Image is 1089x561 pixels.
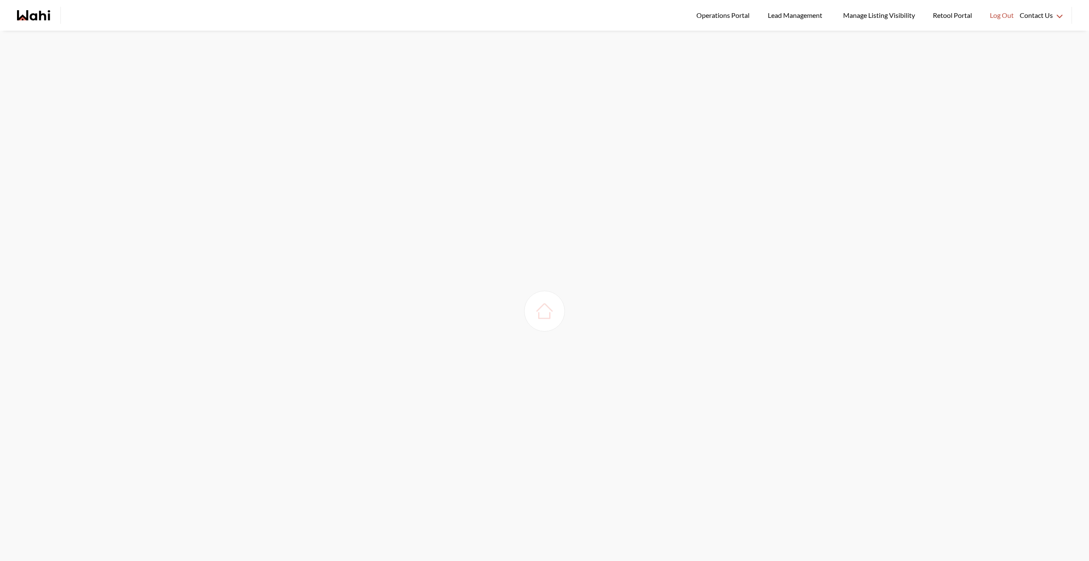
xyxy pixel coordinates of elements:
span: Operations Portal [696,10,753,21]
span: Log Out [990,10,1014,21]
a: Wahi homepage [17,10,50,20]
span: Lead Management [768,10,825,21]
span: Manage Listing Visibility [841,10,918,21]
span: Retool Portal [933,10,975,21]
img: loading house image [533,299,556,323]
